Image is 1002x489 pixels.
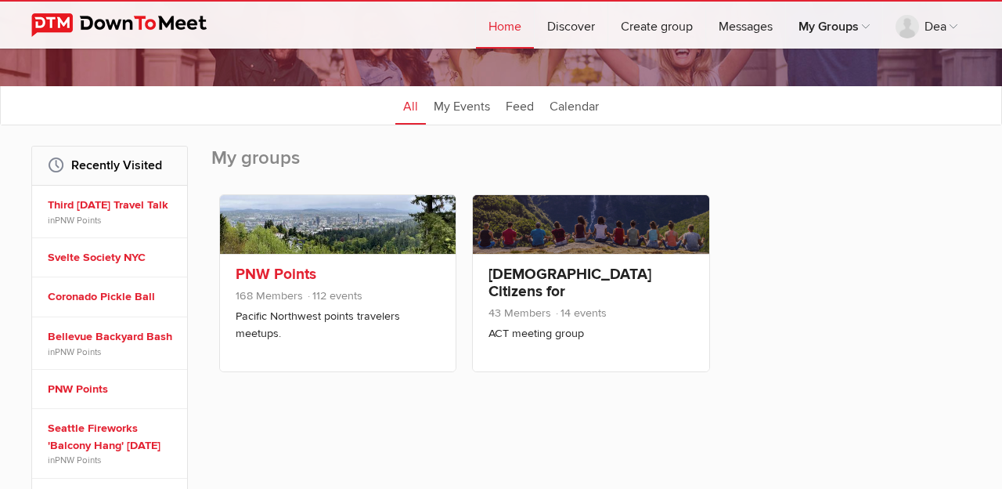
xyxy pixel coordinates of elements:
[542,85,607,125] a: Calendar
[488,265,651,318] a: [DEMOGRAPHIC_DATA] Citizens for [GEOGRAPHIC_DATA]
[883,2,970,49] a: Dea
[498,85,542,125] a: Feed
[55,215,101,226] a: PNW Points
[426,85,498,125] a: My Events
[236,265,316,284] a: PNW Points
[31,13,231,37] img: DownToMeet
[48,328,176,346] a: Bellevue Backyard Bash
[48,346,176,358] span: in
[48,288,176,306] a: Coronado Pickle Ball
[395,85,426,125] a: All
[48,147,171,184] h2: Recently Visited
[706,2,785,49] a: Messages
[48,197,176,214] a: Third [DATE] Travel Talk
[488,325,693,342] p: ACT meeting group
[55,455,101,465] a: PNW Points
[48,420,176,454] a: Seattle Fireworks 'Balcony Hang' [DATE]
[55,346,101,357] a: PNW Points
[48,381,176,398] a: PNW Points
[236,289,303,302] span: 168 Members
[488,306,551,320] span: 43 Members
[608,2,705,49] a: Create group
[476,2,534,49] a: Home
[48,454,176,466] span: in
[48,249,176,266] a: Svelte Society NYC
[554,306,607,320] span: 14 events
[236,308,440,342] p: Pacific Northwest points travelers meetups.
[211,146,971,187] h2: My groups
[786,2,882,49] a: My Groups
[306,289,362,302] span: 112 events
[535,2,607,49] a: Discover
[48,214,176,226] span: in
